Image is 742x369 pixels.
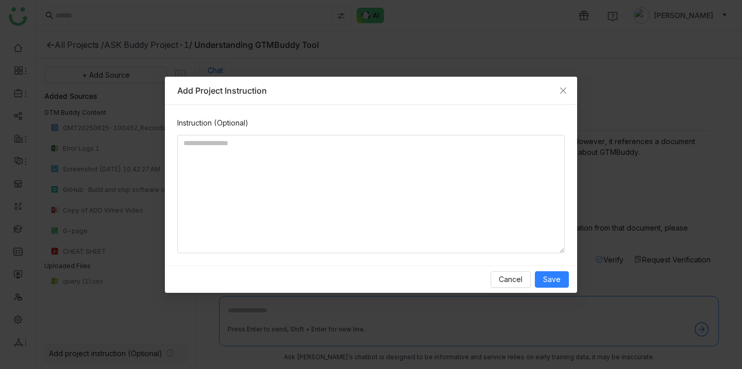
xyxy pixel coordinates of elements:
div: Add Project Instruction [177,85,565,96]
button: Close [549,77,577,104]
span: Save [543,274,561,285]
button: Cancel [491,271,531,288]
div: Instruction (Optional) [177,117,565,129]
button: Save [535,271,569,288]
span: Cancel [499,274,522,285]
